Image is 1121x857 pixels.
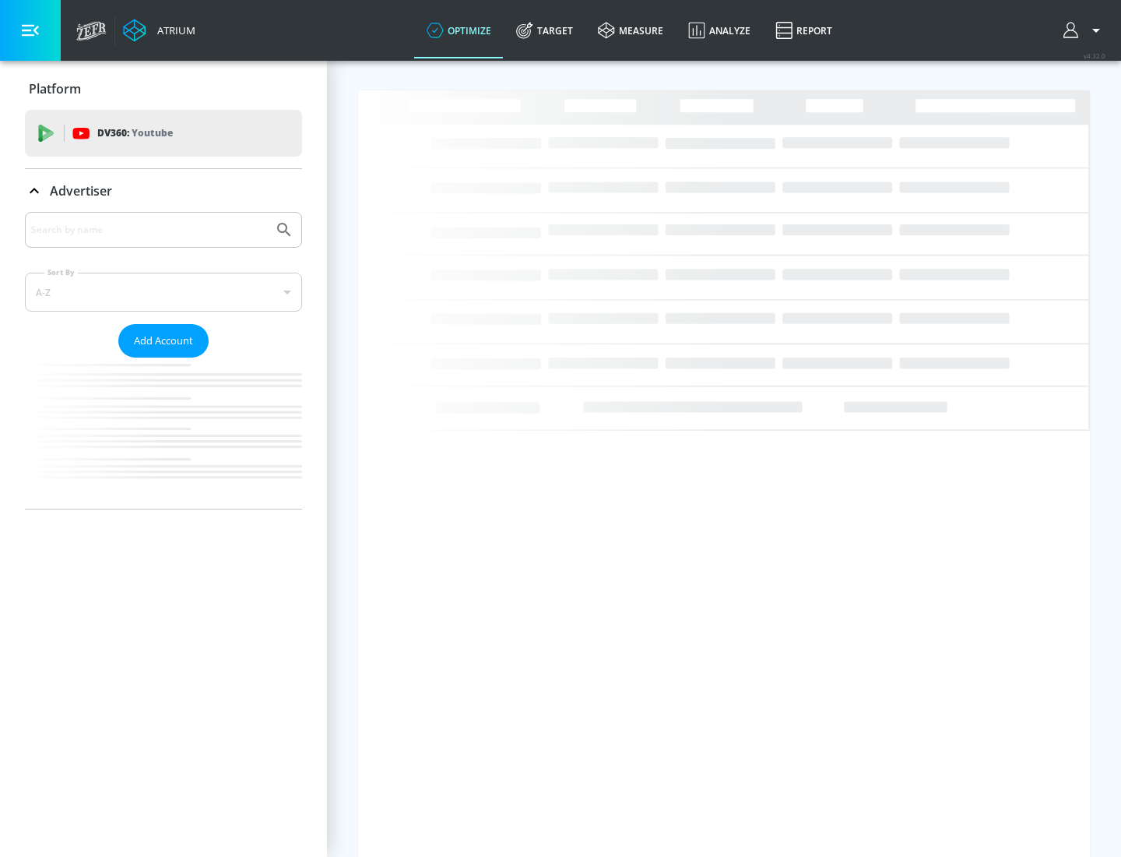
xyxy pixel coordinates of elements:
[25,273,302,312] div: A-Z
[44,267,78,277] label: Sort By
[25,110,302,157] div: DV360: Youtube
[676,2,763,58] a: Analyze
[132,125,173,141] p: Youtube
[151,23,195,37] div: Atrium
[25,67,302,111] div: Platform
[25,212,302,509] div: Advertiser
[504,2,585,58] a: Target
[1084,51,1105,60] span: v 4.32.0
[25,358,302,509] nav: list of Advertiser
[585,2,676,58] a: measure
[50,182,112,199] p: Advertiser
[763,2,845,58] a: Report
[31,220,267,240] input: Search by name
[25,169,302,213] div: Advertiser
[118,324,209,358] button: Add Account
[123,19,195,42] a: Atrium
[29,80,81,97] p: Platform
[414,2,504,58] a: optimize
[134,332,193,350] span: Add Account
[97,125,173,142] p: DV360:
